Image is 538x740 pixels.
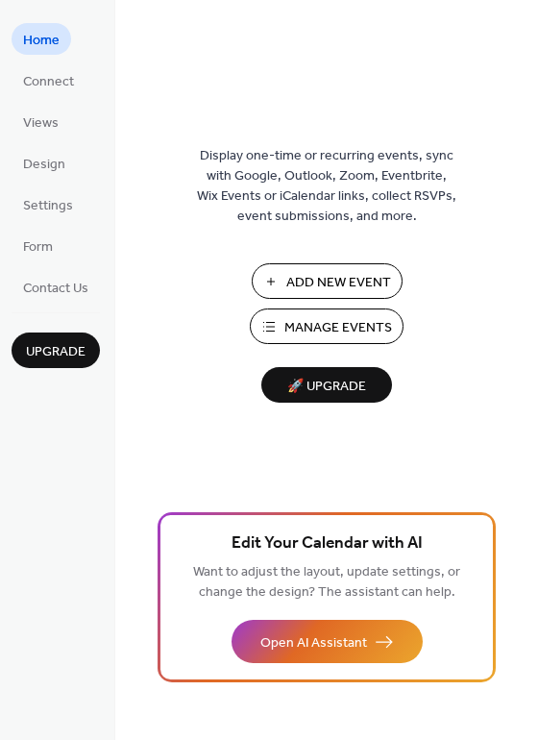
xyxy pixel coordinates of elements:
[12,23,71,55] a: Home
[12,64,86,96] a: Connect
[12,230,64,261] a: Form
[12,188,85,220] a: Settings
[12,333,100,368] button: Upgrade
[23,237,53,258] span: Form
[12,106,70,137] a: Views
[23,196,73,216] span: Settings
[232,530,423,557] span: Edit Your Calendar with AI
[273,374,380,400] span: 🚀 Upgrade
[261,367,392,403] button: 🚀 Upgrade
[12,147,77,179] a: Design
[193,559,460,605] span: Want to adjust the layout, update settings, or change the design? The assistant can help.
[232,620,423,663] button: Open AI Assistant
[250,308,403,344] button: Manage Events
[23,72,74,92] span: Connect
[252,263,403,299] button: Add New Event
[23,31,60,51] span: Home
[23,279,88,299] span: Contact Us
[260,633,367,654] span: Open AI Assistant
[284,318,392,338] span: Manage Events
[23,113,59,134] span: Views
[12,271,100,303] a: Contact Us
[197,146,456,227] span: Display one-time or recurring events, sync with Google, Outlook, Zoom, Eventbrite, Wix Events or ...
[23,155,65,175] span: Design
[286,273,391,293] span: Add New Event
[26,342,86,362] span: Upgrade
